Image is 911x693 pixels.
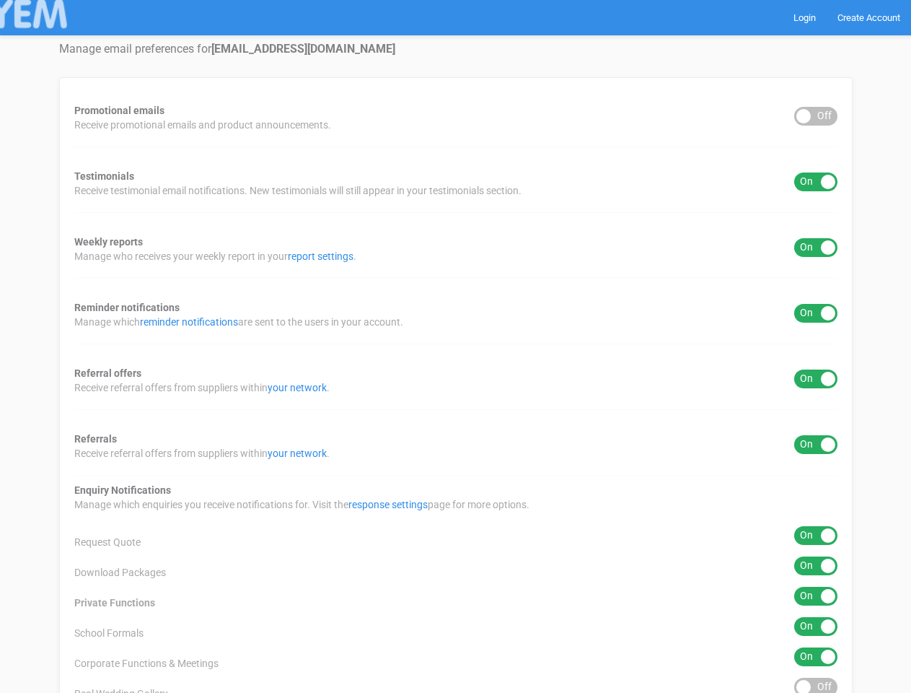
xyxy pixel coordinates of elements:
[74,433,117,445] strong: Referrals
[348,499,428,510] a: response settings
[288,250,353,262] a: report settings
[74,380,330,395] span: Receive referral offers from suppliers within .
[74,236,143,248] strong: Weekly reports
[74,626,144,640] span: School Formals
[74,118,331,132] span: Receive promotional emails and product announcements.
[74,183,521,198] span: Receive testimonial email notifications. New testimonials will still appear in your testimonials ...
[74,656,219,671] span: Corporate Functions & Meetings
[74,565,166,580] span: Download Packages
[268,448,327,459] a: your network
[74,249,356,263] span: Manage who receives your weekly report in your .
[59,43,853,56] h4: Manage email preferences for
[211,42,395,56] strong: [EMAIL_ADDRESS][DOMAIN_NAME]
[74,367,141,379] strong: Referral offers
[74,497,529,512] span: Manage which enquiries you receive notifications for. Visit the page for more options.
[74,484,171,496] strong: Enquiry Notifications
[74,302,180,313] strong: Reminder notifications
[74,446,330,461] span: Receive referral offers from suppliers within .
[74,105,164,116] strong: Promotional emails
[268,382,327,393] a: your network
[140,316,238,328] a: reminder notifications
[74,170,134,182] strong: Testimonials
[74,535,141,549] span: Request Quote
[74,315,403,329] span: Manage which are sent to the users in your account.
[74,596,155,610] span: Private Functions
